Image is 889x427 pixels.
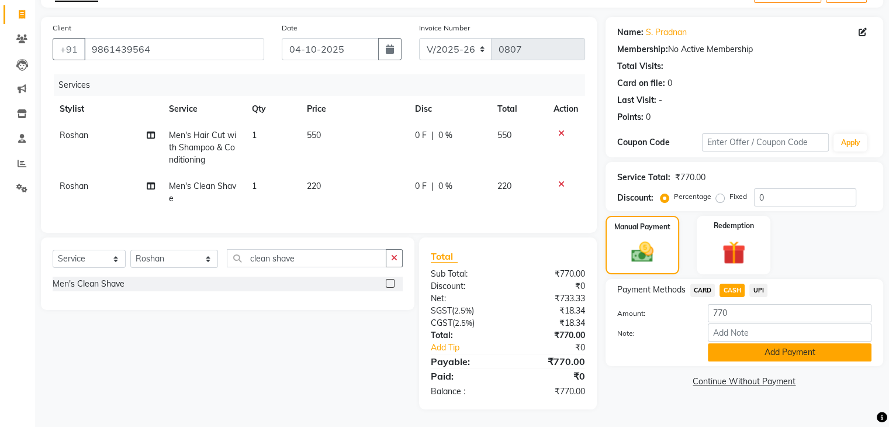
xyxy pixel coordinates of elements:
[431,318,452,328] span: CGST
[307,130,321,140] span: 550
[422,292,508,305] div: Net:
[646,111,651,123] div: 0
[408,96,490,122] th: Disc
[84,38,264,60] input: Search by Name/Mobile/Email/Code
[422,385,508,398] div: Balance :
[54,74,594,96] div: Services
[749,284,767,297] span: UPI
[646,26,687,39] a: S. Pradnan
[455,318,472,328] span: 2.5%
[431,180,434,192] span: |
[702,133,829,151] input: Enter Offer / Coupon Code
[508,305,594,317] div: ₹18.34
[422,268,508,280] div: Sub Total:
[617,77,665,89] div: Card on file:
[624,239,660,265] img: _cash.svg
[617,136,702,149] div: Coupon Code
[674,191,711,202] label: Percentage
[415,129,427,142] span: 0 F
[252,181,257,191] span: 1
[60,181,88,191] span: Roshan
[508,268,594,280] div: ₹770.00
[53,96,162,122] th: Stylist
[245,96,300,122] th: Qty
[608,328,699,339] label: Note:
[617,43,668,56] div: Membership:
[667,77,672,89] div: 0
[227,249,386,267] input: Search or Scan
[252,130,257,140] span: 1
[438,129,452,142] span: 0 %
[422,317,508,329] div: ( )
[690,284,715,297] span: CARD
[307,181,321,191] span: 220
[508,385,594,398] div: ₹770.00
[53,278,124,290] div: Men's Clean Shave
[708,323,871,342] input: Add Note
[617,94,656,106] div: Last Visit:
[454,306,472,315] span: 2.5%
[169,181,236,204] span: Men's Clean Shave
[53,23,71,33] label: Client
[614,222,670,232] label: Manual Payment
[415,180,427,192] span: 0 F
[617,171,670,184] div: Service Total:
[617,60,663,73] div: Total Visits:
[508,329,594,342] div: ₹770.00
[162,96,245,122] th: Service
[497,181,511,191] span: 220
[833,134,867,151] button: Apply
[60,130,88,140] span: Roshan
[431,250,458,263] span: Total
[422,354,508,369] div: Payable:
[300,96,408,122] th: Price
[422,369,508,383] div: Paid:
[729,191,747,202] label: Fixed
[431,129,434,142] span: |
[422,342,522,354] a: Add Tip
[169,130,236,165] span: Men's Hair Cut with Shampoo & Conditioning
[508,317,594,329] div: ₹18.34
[659,94,662,106] div: -
[422,329,508,342] div: Total:
[608,308,699,319] label: Amount:
[53,38,85,60] button: +91
[708,343,871,361] button: Add Payment
[608,376,881,388] a: Continue Without Payment
[508,292,594,305] div: ₹733.33
[617,284,686,296] span: Payment Methods
[419,23,470,33] label: Invoice Number
[617,192,653,204] div: Discount:
[714,221,754,231] label: Redemption
[508,280,594,292] div: ₹0
[546,96,585,122] th: Action
[617,43,871,56] div: No Active Membership
[617,26,644,39] div: Name:
[675,171,705,184] div: ₹770.00
[617,111,644,123] div: Points:
[719,284,745,297] span: CASH
[708,304,871,322] input: Amount
[282,23,298,33] label: Date
[522,342,593,354] div: ₹0
[438,180,452,192] span: 0 %
[508,354,594,369] div: ₹770.00
[508,369,594,383] div: ₹0
[431,305,452,316] span: SGST
[715,238,753,267] img: _gift.svg
[422,305,508,317] div: ( )
[422,280,508,292] div: Discount:
[497,130,511,140] span: 550
[490,96,546,122] th: Total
